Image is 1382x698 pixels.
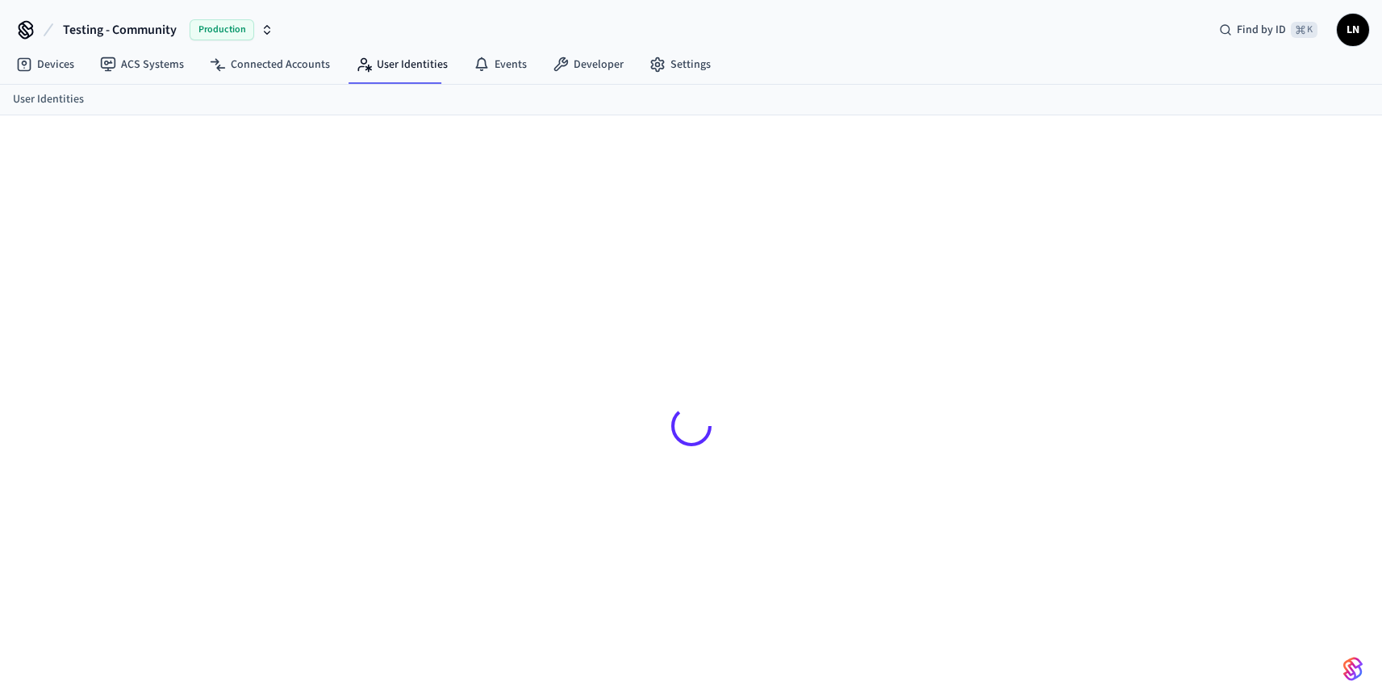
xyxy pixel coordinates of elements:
[637,50,724,79] a: Settings
[461,50,540,79] a: Events
[63,20,177,40] span: Testing - Community
[1343,656,1363,682] img: SeamLogoGradient.69752ec5.svg
[1206,15,1330,44] div: Find by ID⌘ K
[1337,14,1369,46] button: LN
[1237,22,1286,38] span: Find by ID
[190,19,254,40] span: Production
[87,50,197,79] a: ACS Systems
[343,50,461,79] a: User Identities
[197,50,343,79] a: Connected Accounts
[1291,22,1317,38] span: ⌘ K
[540,50,637,79] a: Developer
[1338,15,1367,44] span: LN
[13,91,84,108] a: User Identities
[3,50,87,79] a: Devices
